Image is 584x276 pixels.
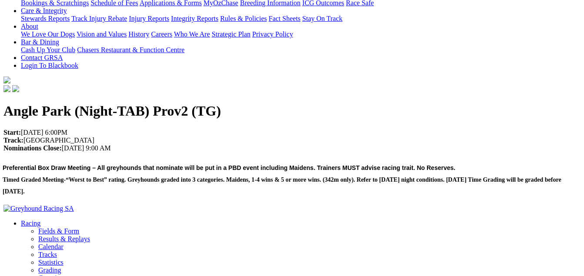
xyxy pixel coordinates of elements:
[21,219,40,227] a: Racing
[3,176,561,195] span: Timed Graded Meeting-“Worst to Best” rating. Greyhounds graded into 3 categories. Maidens, 1-4 wi...
[21,54,63,61] a: Contact GRSA
[38,235,90,243] a: Results & Replays
[302,15,342,22] a: Stay On Track
[38,227,79,235] a: Fields & Form
[77,46,184,53] a: Chasers Restaurant & Function Centre
[151,30,172,38] a: Careers
[3,129,21,136] strong: Start:
[21,23,38,30] a: About
[38,266,61,274] a: Grading
[174,30,210,38] a: Who We Are
[21,15,581,23] div: Care & Integrity
[21,7,67,14] a: Care & Integrity
[3,129,581,152] p: [DATE] 6:00PM [GEOGRAPHIC_DATA] [DATE] 9:00 AM
[129,15,169,22] a: Injury Reports
[38,243,63,250] a: Calendar
[21,46,75,53] a: Cash Up Your Club
[21,62,78,69] a: Login To Blackbook
[3,85,10,92] img: facebook.svg
[71,15,127,22] a: Track Injury Rebate
[3,205,74,213] img: Greyhound Racing SA
[3,144,62,152] strong: Nominations Close:
[12,85,19,92] img: twitter.svg
[128,30,149,38] a: History
[269,15,300,22] a: Fact Sheets
[21,30,75,38] a: We Love Our Dogs
[171,15,218,22] a: Integrity Reports
[21,46,581,54] div: Bar & Dining
[3,164,455,171] span: Preferential Box Draw Meeting – All greyhounds that nominate will be put in a PBD event including...
[252,30,293,38] a: Privacy Policy
[38,259,63,266] a: Statistics
[77,30,127,38] a: Vision and Values
[21,38,59,46] a: Bar & Dining
[21,15,70,22] a: Stewards Reports
[220,15,267,22] a: Rules & Policies
[3,136,23,144] strong: Track:
[21,30,581,38] div: About
[3,76,10,83] img: logo-grsa-white.png
[38,251,57,258] a: Tracks
[212,30,250,38] a: Strategic Plan
[3,103,581,119] h1: Angle Park (Night-TAB) Prov2 (TG)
